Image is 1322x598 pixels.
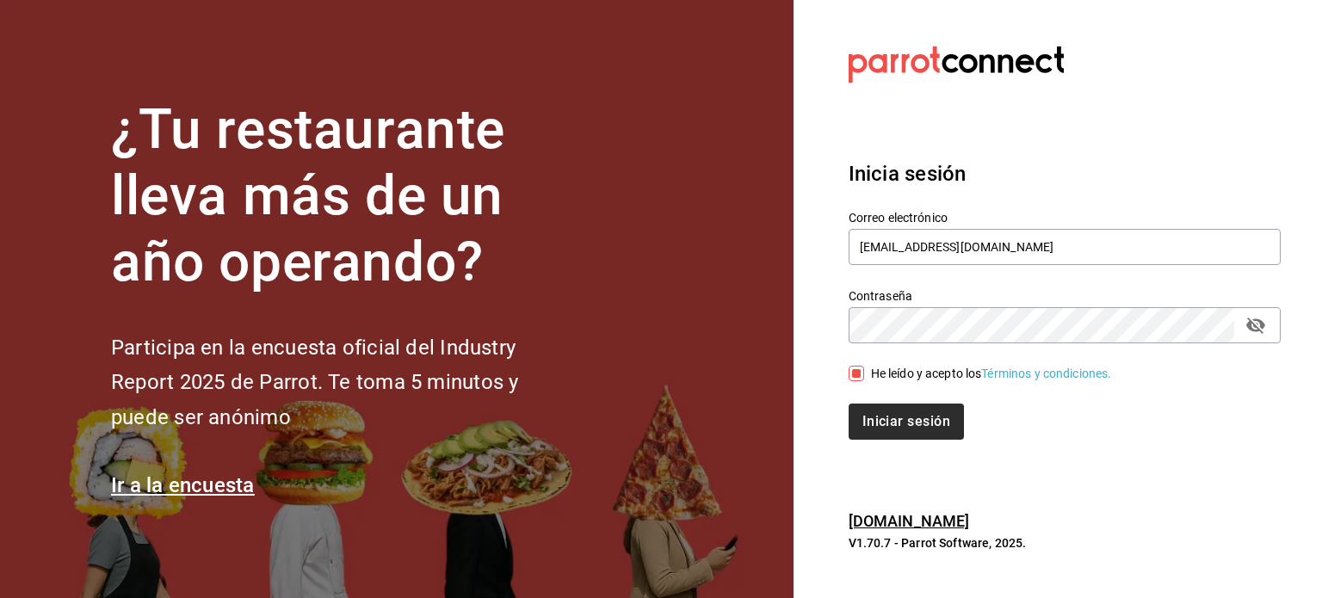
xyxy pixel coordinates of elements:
[849,290,1281,302] label: Contraseña
[849,534,1281,552] p: V1.70.7 - Parrot Software, 2025.
[849,229,1281,265] input: Ingresa tu correo electrónico
[849,404,964,440] button: Iniciar sesión
[111,473,255,497] a: Ir a la encuesta
[871,365,1112,383] div: He leído y acepto los
[1241,311,1270,340] button: passwordField
[981,367,1111,380] a: Términos y condiciones.
[111,97,576,295] h1: ¿Tu restaurante lleva más de un año operando?
[849,212,1281,224] label: Correo electrónico
[849,158,1281,189] h3: Inicia sesión
[111,330,576,435] h2: Participa en la encuesta oficial del Industry Report 2025 de Parrot. Te toma 5 minutos y puede se...
[849,512,970,530] a: [DOMAIN_NAME]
